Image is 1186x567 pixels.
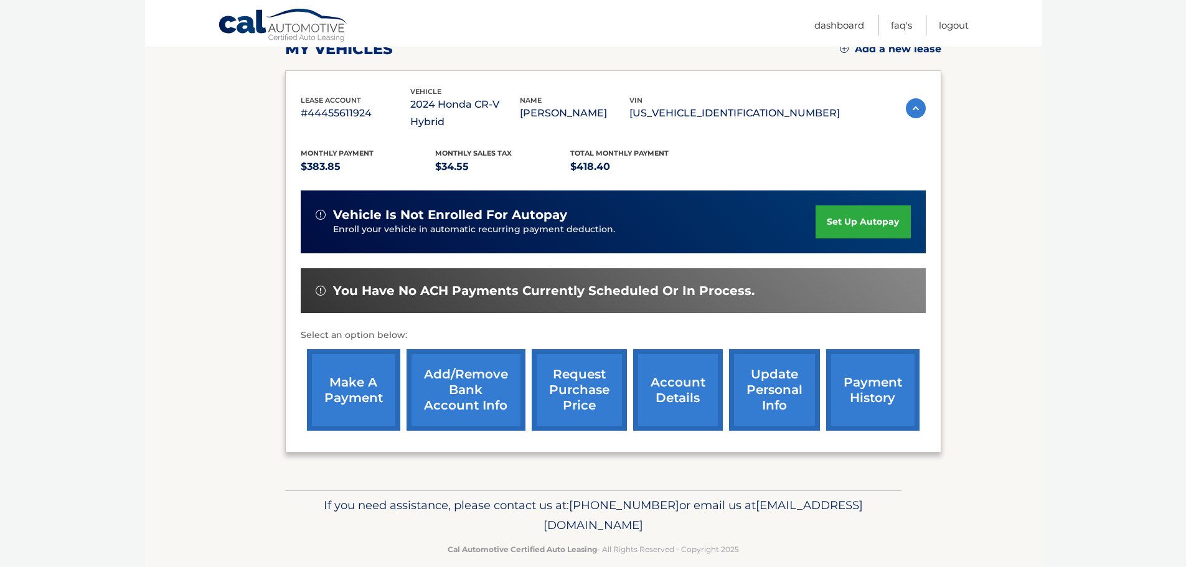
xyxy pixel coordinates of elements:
[293,543,893,556] p: - All Rights Reserved - Copyright 2025
[629,105,840,122] p: [US_VEHICLE_IDENTIFICATION_NUMBER]
[316,210,326,220] img: alert-white.svg
[570,158,705,176] p: $418.40
[448,545,597,554] strong: Cal Automotive Certified Auto Leasing
[333,207,567,223] span: vehicle is not enrolled for autopay
[532,349,627,431] a: request purchase price
[301,105,410,122] p: #44455611924
[307,349,400,431] a: make a payment
[301,328,926,343] p: Select an option below:
[729,349,820,431] a: update personal info
[410,87,441,96] span: vehicle
[333,223,816,237] p: Enroll your vehicle in automatic recurring payment deduction.
[826,349,920,431] a: payment history
[840,43,941,55] a: Add a new lease
[293,495,893,535] p: If you need assistance, please contact us at: or email us at
[633,349,723,431] a: account details
[435,158,570,176] p: $34.55
[301,96,361,105] span: lease account
[520,96,542,105] span: name
[407,349,525,431] a: Add/Remove bank account info
[629,96,642,105] span: vin
[435,149,512,157] span: Monthly sales Tax
[569,498,679,512] span: [PHONE_NUMBER]
[939,15,969,35] a: Logout
[301,149,374,157] span: Monthly Payment
[410,96,520,131] p: 2024 Honda CR-V Hybrid
[333,283,755,299] span: You have no ACH payments currently scheduled or in process.
[570,149,669,157] span: Total Monthly Payment
[285,40,393,59] h2: my vehicles
[301,158,436,176] p: $383.85
[218,8,349,44] a: Cal Automotive
[544,498,863,532] span: [EMAIL_ADDRESS][DOMAIN_NAME]
[316,286,326,296] img: alert-white.svg
[520,105,629,122] p: [PERSON_NAME]
[814,15,864,35] a: Dashboard
[906,98,926,118] img: accordion-active.svg
[840,44,849,53] img: add.svg
[816,205,910,238] a: set up autopay
[891,15,912,35] a: FAQ's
